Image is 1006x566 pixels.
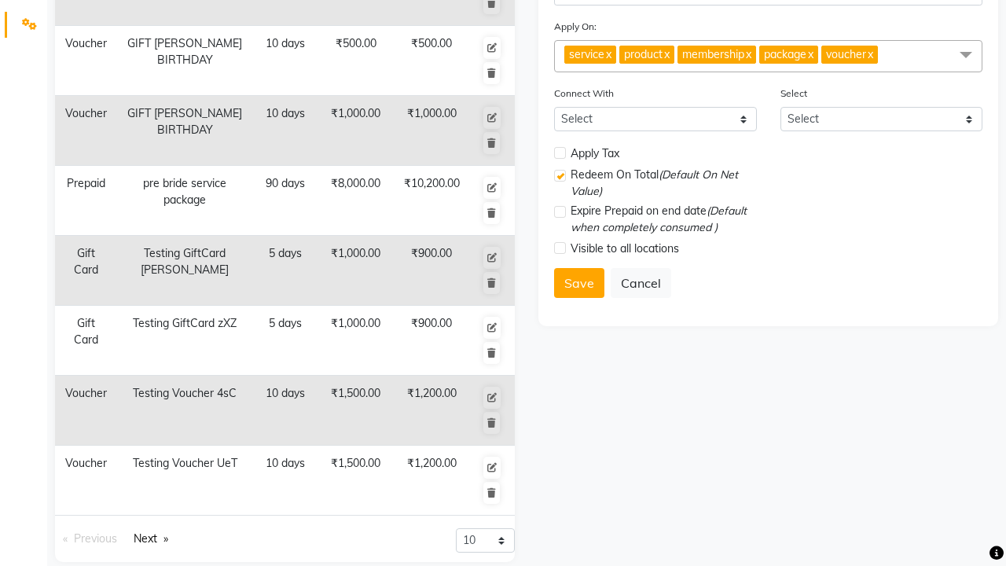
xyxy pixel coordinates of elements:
label: Apply On: [554,20,597,34]
td: ₹1,000.00 [318,236,395,306]
td: ₹500.00 [395,26,469,96]
td: ₹1,200.00 [395,446,469,516]
td: 90 days [253,166,318,236]
td: Gift Card [55,236,117,306]
span: Visible to all locations [571,241,679,257]
a: x [663,47,670,61]
td: 5 days [253,236,318,306]
td: Testing Voucher 4sC [117,376,253,446]
td: Gift Card [55,306,117,376]
td: Testing GiftCard [PERSON_NAME] [117,236,253,306]
a: Next [126,528,176,549]
a: x [744,47,751,61]
td: 5 days [253,306,318,376]
td: ₹900.00 [395,236,469,306]
span: service [569,47,604,61]
td: ₹1,000.00 [395,96,469,166]
td: 10 days [253,96,318,166]
td: Voucher [55,26,117,96]
td: ₹1,000.00 [318,306,395,376]
button: Cancel [611,268,671,298]
td: Prepaid [55,166,117,236]
td: ₹1,500.00 [318,446,395,516]
td: 10 days [253,446,318,516]
label: Connect With [554,86,614,101]
button: Save [554,268,604,298]
td: Voucher [55,96,117,166]
nav: Pagination [55,528,274,549]
td: GIFT [PERSON_NAME] BIRTHDAY [117,96,253,166]
span: product [624,47,663,61]
span: Apply Tax [571,145,619,162]
span: Expire Prepaid on end date [571,203,757,236]
td: ₹1,200.00 [395,376,469,446]
a: x [604,47,611,61]
td: ₹8,000.00 [318,166,395,236]
td: GIFT [PERSON_NAME] BIRTHDAY [117,26,253,96]
td: Testing Voucher UeT [117,446,253,516]
td: pre bride service package [117,166,253,236]
span: membership [682,47,744,61]
td: Voucher [55,376,117,446]
td: ₹1,500.00 [318,376,395,446]
td: ₹1,000.00 [318,96,395,166]
span: Redeem On Total [571,167,757,200]
td: ₹500.00 [318,26,395,96]
td: Testing GiftCard zXZ [117,306,253,376]
td: 10 days [253,26,318,96]
td: ₹10,200.00 [395,166,469,236]
td: Voucher [55,446,117,516]
label: Select [780,86,807,101]
td: ₹900.00 [395,306,469,376]
td: 10 days [253,376,318,446]
span: Previous [74,531,117,546]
